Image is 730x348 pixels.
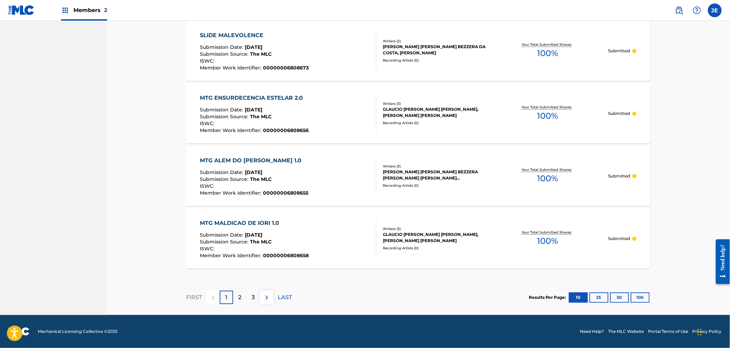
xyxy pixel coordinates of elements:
[200,65,263,71] span: Member Work Identifier :
[537,172,558,185] span: 100 %
[522,230,573,235] p: Your Total Submitted Shares:
[537,47,558,59] span: 100 %
[200,127,263,133] span: Member Work Identifier :
[245,107,263,113] span: [DATE]
[383,164,487,169] div: Writers ( 3 )
[186,208,650,269] a: MTG MALDICAO DE IORI 1.0Submission Date:[DATE]Submission Source:The MLCISWC:Member Work Identifie...
[245,232,263,238] span: [DATE]
[200,219,309,227] div: MTG MALDICAO DE IORI 1.0
[250,113,272,120] span: The MLC
[608,110,630,117] p: Submitted
[200,252,263,259] span: Member Work Identifier :
[252,293,255,302] p: 3
[200,190,263,196] span: Member Work Identifier :
[200,183,216,189] span: ISWC :
[522,105,573,110] p: Your Total Submitted Shares:
[200,51,250,57] span: Submission Source :
[200,58,216,64] span: ISWC :
[200,246,216,252] span: ISWC :
[38,328,117,335] span: Mechanical Licensing Collective © 2025
[263,190,309,196] span: 00000006808655
[675,6,683,14] img: search
[186,293,202,302] p: FIRST
[631,292,650,303] button: 100
[238,293,241,302] p: 2
[278,293,292,302] p: LAST
[383,44,487,56] div: [PERSON_NAME] [PERSON_NAME] BEZZERA DA COSTA, [PERSON_NAME]
[383,169,487,181] div: [PERSON_NAME] [PERSON_NAME] BEZZERA [PERSON_NAME] [PERSON_NAME] [PERSON_NAME]
[693,328,722,335] a: Privacy Policy
[200,169,245,175] span: Submission Date :
[200,94,309,102] div: MTG ENSURDECENCIA ESTELAR 2.0
[529,294,568,301] p: Results Per Page:
[8,5,35,15] img: MLC Logo
[690,3,704,17] div: Help
[608,48,630,54] p: Submitted
[537,110,558,122] span: 100 %
[569,292,588,303] button: 10
[648,328,688,335] a: Portal Terms of Use
[200,156,309,165] div: MTG ALEM DO [PERSON_NAME] 1.0
[200,31,309,40] div: SLIDE MALEVOLENCE
[383,39,487,44] div: Writers ( 2 )
[383,58,487,63] div: Recording Artists ( 0 )
[608,328,644,335] a: The MLC Website
[383,106,487,119] div: GLAUCIO [PERSON_NAME] [PERSON_NAME], [PERSON_NAME] [PERSON_NAME]
[672,3,686,17] a: Public Search
[200,120,216,127] span: ISWC :
[608,236,630,242] p: Submitted
[263,252,309,259] span: 00000006808658
[73,6,107,14] span: Members
[708,3,722,17] div: User Menu
[696,315,730,348] iframe: Chat Widget
[711,234,730,289] iframe: Resource Center
[522,42,573,47] p: Your Total Submitted Shares:
[245,44,263,50] span: [DATE]
[580,328,604,335] a: Need Help?
[263,293,271,302] img: right
[537,235,558,247] span: 100 %
[693,6,701,14] img: help
[608,173,630,179] p: Submitted
[383,183,487,188] div: Recording Artists ( 0 )
[590,292,608,303] button: 25
[61,6,69,14] img: Top Rightsholders
[186,21,650,81] a: SLIDE MALEVOLENCESubmission Date:[DATE]Submission Source:The MLCISWC:Member Work Identifier:00000...
[200,113,250,120] span: Submission Source :
[610,292,629,303] button: 50
[200,44,245,50] span: Submission Date :
[245,169,263,175] span: [DATE]
[522,167,573,172] p: Your Total Submitted Shares:
[698,322,702,342] div: Drag
[383,226,487,231] div: Writers ( 3 )
[186,83,650,143] a: MTG ENSURDECENCIA ESTELAR 2.0Submission Date:[DATE]Submission Source:The MLCISWC:Member Work Iden...
[104,7,107,13] span: 2
[200,232,245,238] span: Submission Date :
[186,146,650,206] a: MTG ALEM DO [PERSON_NAME] 1.0Submission Date:[DATE]Submission Source:The MLCISWC:Member Work Iden...
[263,127,309,133] span: 00000006808656
[8,327,30,336] img: logo
[383,231,487,244] div: GLAUCIO [PERSON_NAME] [PERSON_NAME], [PERSON_NAME] [PERSON_NAME]
[250,51,272,57] span: The MLC
[200,239,250,245] span: Submission Source :
[383,120,487,126] div: Recording Artists ( 0 )
[263,65,309,71] span: 00000006808673
[226,293,228,302] p: 1
[250,239,272,245] span: The MLC
[383,246,487,251] div: Recording Artists ( 0 )
[250,176,272,182] span: The MLC
[383,101,487,106] div: Writers ( 3 )
[200,107,245,113] span: Submission Date :
[200,176,250,182] span: Submission Source :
